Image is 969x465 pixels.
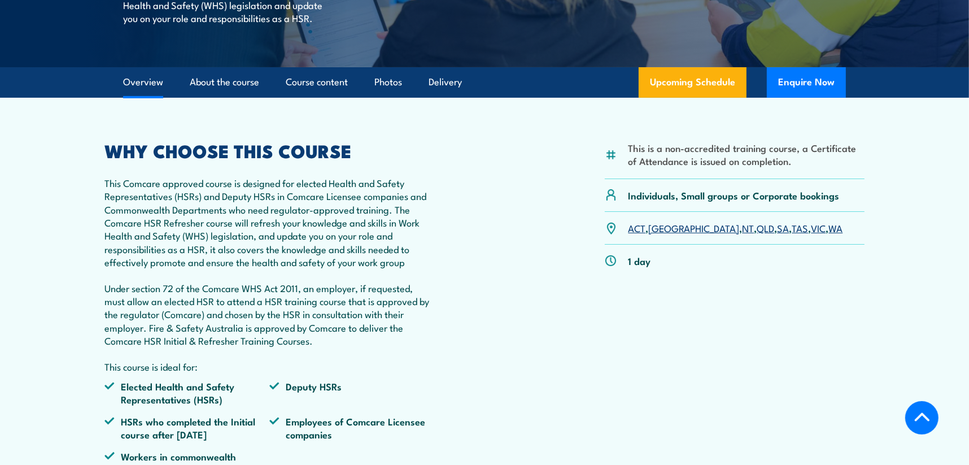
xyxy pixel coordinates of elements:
a: QLD [757,221,774,234]
li: Employees of Comcare Licensee companies [269,415,434,441]
li: Elected Health and Safety Representatives (HSRs) [104,380,269,406]
li: Deputy HSRs [269,380,434,406]
li: This is a non-accredited training course, a Certificate of Attendance is issued on completion. [628,141,865,168]
a: Overview [123,67,163,97]
a: WA [828,221,843,234]
button: Enquire Now [767,67,846,98]
a: SA [777,221,789,234]
h2: WHY CHOOSE THIS COURSE [104,142,434,158]
p: Under section 72 of the Comcare WHS Act 2011, an employer, if requested, must allow an elected HS... [104,281,434,347]
a: [GEOGRAPHIC_DATA] [648,221,739,234]
li: HSRs who completed the Initial course after [DATE] [104,415,269,441]
a: NT [742,221,754,234]
p: This course is ideal for: [104,360,434,373]
p: Individuals, Small groups or Corporate bookings [628,189,839,202]
a: Photos [374,67,402,97]
a: Course content [286,67,348,97]
a: About the course [190,67,259,97]
a: Upcoming Schedule [639,67,747,98]
a: VIC [811,221,826,234]
p: 1 day [628,254,651,267]
p: , , , , , , , [628,221,843,234]
a: Delivery [429,67,462,97]
a: TAS [792,221,808,234]
p: This Comcare approved course is designed for elected Health and Safety Representatives (HSRs) and... [104,176,434,269]
a: ACT [628,221,645,234]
